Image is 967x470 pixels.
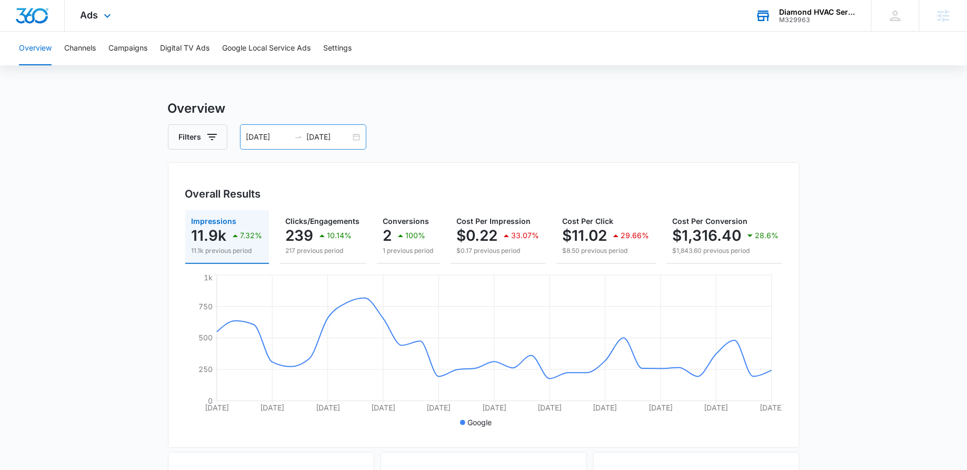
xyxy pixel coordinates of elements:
span: Cost Per Conversion [673,217,748,226]
p: 2 [383,227,392,244]
tspan: [DATE] [426,403,451,412]
div: account id [779,16,856,24]
tspan: [DATE] [704,403,728,412]
p: 7.32% [241,232,263,239]
tspan: [DATE] [315,403,340,412]
p: 11.1k previous period [192,246,263,256]
p: $0.17 previous period [457,246,540,256]
tspan: [DATE] [760,403,784,412]
tspan: [DATE] [649,403,673,412]
p: 11.9k [192,227,227,244]
span: Cost Per Click [563,217,614,226]
tspan: 750 [198,302,212,311]
p: $8.50 previous period [563,246,650,256]
tspan: 1k [203,273,212,282]
tspan: 0 [207,396,212,405]
button: Channels [64,32,96,65]
p: Google [467,417,492,428]
h3: Overall Results [185,186,261,202]
p: 100% [406,232,426,239]
input: End date [307,131,351,143]
span: Impressions [192,217,237,226]
h3: Overview [168,99,800,118]
span: swap-right [294,133,303,141]
p: 10.14% [327,232,352,239]
tspan: [DATE] [260,403,284,412]
p: $0.22 [457,227,498,244]
button: Filters [168,124,227,150]
div: account name [779,8,856,16]
tspan: [DATE] [482,403,506,412]
tspan: [DATE] [204,403,228,412]
button: Digital TV Ads [160,32,210,65]
tspan: 250 [198,365,212,374]
span: to [294,133,303,141]
p: 1 previous period [383,246,434,256]
p: $1,316.40 [673,227,742,244]
span: Ads [81,9,98,21]
span: Cost Per Impression [457,217,531,226]
input: Start date [246,131,290,143]
p: 33.07% [512,232,540,239]
button: Settings [323,32,352,65]
tspan: [DATE] [371,403,395,412]
tspan: 500 [198,333,212,342]
p: 28.6% [755,232,779,239]
p: 239 [286,227,314,244]
p: 217 previous period [286,246,360,256]
tspan: [DATE] [537,403,562,412]
button: Overview [19,32,52,65]
button: Google Local Service Ads [222,32,311,65]
span: Clicks/Engagements [286,217,360,226]
span: Conversions [383,217,430,226]
p: $1,843.60 previous period [673,246,779,256]
p: $11.02 [563,227,607,244]
tspan: [DATE] [593,403,617,412]
p: 29.66% [621,232,650,239]
button: Campaigns [108,32,147,65]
